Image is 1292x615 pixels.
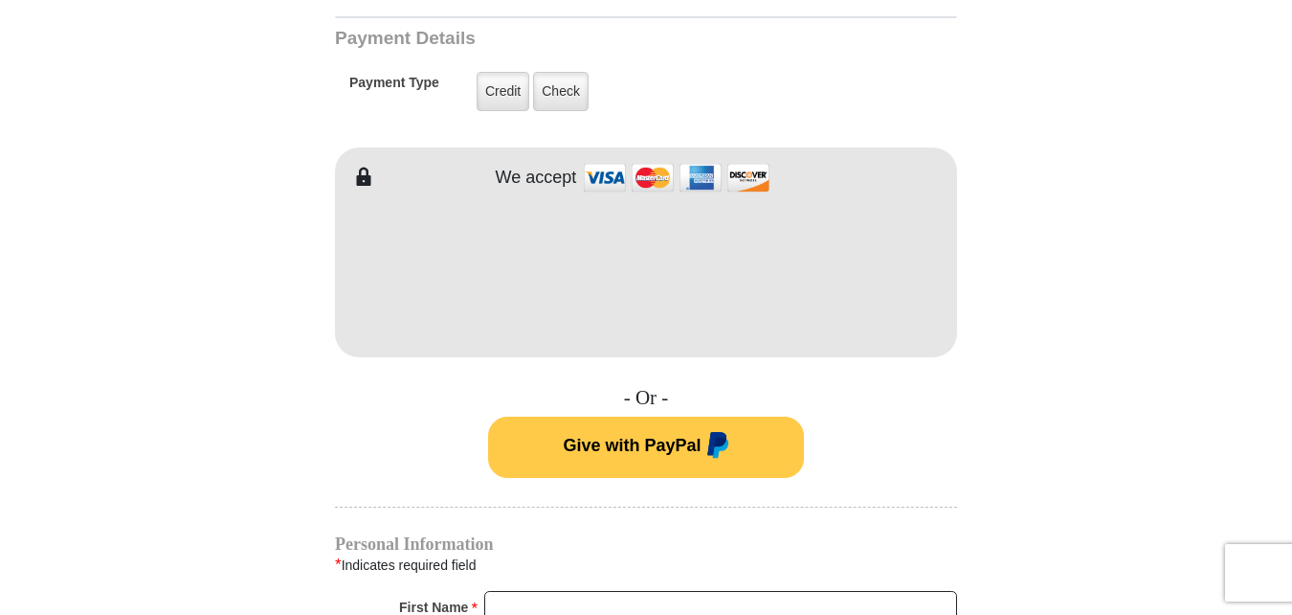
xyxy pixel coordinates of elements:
h4: Personal Information [335,536,957,552]
div: Indicates required field [335,553,957,578]
img: paypal [702,432,729,463]
span: Give with PayPal [563,436,701,455]
label: Credit [477,72,529,111]
h4: - Or - [335,386,957,410]
label: Check [533,72,589,111]
h3: Payment Details [335,28,823,50]
h4: We accept [496,168,577,189]
h5: Payment Type [349,75,439,101]
button: Give with PayPal [488,417,804,478]
img: credit cards accepted [581,157,772,198]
